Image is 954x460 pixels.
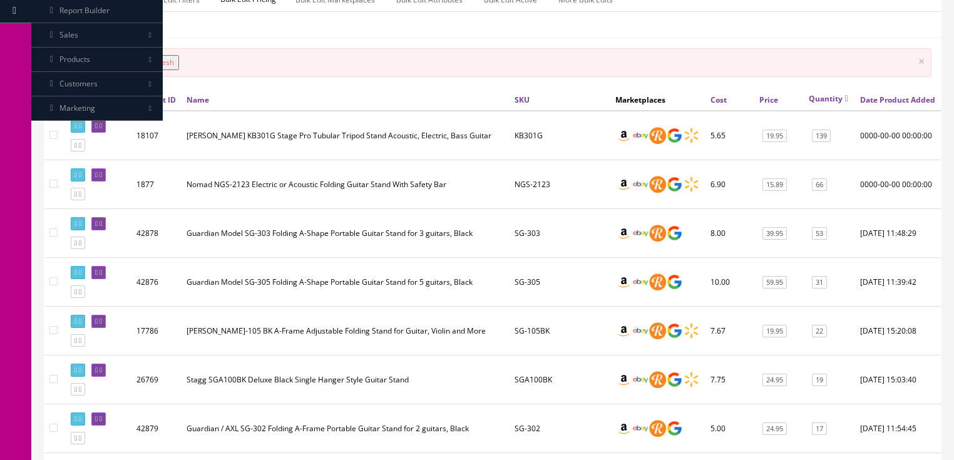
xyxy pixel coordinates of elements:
[705,111,754,160] td: 5.65
[510,209,610,258] td: SG-303
[632,273,649,290] img: ebay
[615,127,632,144] img: amazon
[649,225,666,242] img: reverb
[762,276,787,289] a: 59.95
[615,273,632,290] img: amazon
[812,422,827,436] a: 17
[860,95,935,105] a: Date Product Added
[812,374,827,387] a: 19
[649,371,666,388] img: reverb
[632,322,649,339] img: ebay
[705,355,754,404] td: 7.75
[918,55,925,66] button: ×
[666,371,683,388] img: google_shopping
[615,225,632,242] img: amazon
[855,355,941,404] td: 2021-04-14 15:03:40
[510,404,610,453] td: SG-302
[683,176,700,193] img: walmart
[666,322,683,339] img: google_shopping
[683,322,700,339] img: walmart
[710,95,727,105] a: Cost
[131,258,182,307] td: 42876
[855,111,941,160] td: 0000-00-00 00:00:00
[131,160,182,209] td: 1877
[812,227,827,240] a: 53
[855,209,941,258] td: 2025-07-03 11:48:29
[131,209,182,258] td: 42878
[182,307,510,355] td: Stagg SG-105 BK A-Frame Adjustable Folding Stand for Guitar, Violin and More
[632,176,649,193] img: ebay
[649,127,666,144] img: reverb
[182,355,510,404] td: Stagg SGA100BK Deluxe Black Single Hanger Style Guitar Stand
[666,273,683,290] img: google_shopping
[187,95,209,105] a: Name
[632,225,649,242] img: ebay
[683,127,700,144] img: walmart
[510,160,610,209] td: NGS-2123
[615,176,632,193] img: amazon
[510,111,610,160] td: KB301G
[683,371,700,388] img: walmart
[510,355,610,404] td: SGA100BK
[762,227,787,240] a: 39.95
[812,178,827,192] a: 66
[705,307,754,355] td: 7.67
[705,209,754,258] td: 8.00
[610,88,705,111] th: Marketplaces
[812,325,827,338] a: 22
[31,23,163,48] a: Sales
[131,307,182,355] td: 17786
[812,130,831,143] a: 139
[31,48,163,72] a: Products
[666,127,683,144] img: google_shopping
[705,160,754,209] td: 6.90
[632,127,649,144] img: ebay
[649,176,666,193] img: reverb
[705,404,754,453] td: 5.00
[649,322,666,339] img: reverb
[31,96,163,121] a: Marketing
[182,258,510,307] td: Guardian Model SG-305 Folding A-Shape Portable Guitar Stand for 5 guitars, Black
[182,160,510,209] td: Nomad NGS-2123 Electric or Acoustic Folding Guitar Stand With Safety Bar
[762,178,787,192] a: 15.89
[666,225,683,242] img: google_shopping
[809,93,848,104] a: Quantity
[649,420,666,437] img: reverb
[759,95,778,105] a: Price
[762,374,787,387] a: 24.95
[762,130,787,143] a: 19.95
[182,209,510,258] td: Guardian Model SG-303 Folding A-Shape Portable Guitar Stand for 3 guitars, Black
[131,355,182,404] td: 26769
[615,371,632,388] img: amazon
[632,371,649,388] img: ebay
[131,111,182,160] td: 18107
[510,307,610,355] td: SG-105BK
[182,404,510,453] td: Guardian / AXL SG-302 Folding A-Frame Portable Guitar Stand for 2 guitars, Black
[615,420,632,437] img: amazon
[855,258,941,307] td: 2025-07-03 11:39:42
[615,322,632,339] img: amazon
[666,420,683,437] img: google_shopping
[182,111,510,160] td: Hamilton KB301G Stage Pro Tubular Tripod Stand Acoustic, Electric, Bass Guitar
[855,160,941,209] td: 0000-00-00 00:00:00
[510,258,610,307] td: SG-305
[762,422,787,436] a: 24.95
[632,420,649,437] img: ebay
[705,258,754,307] td: 10.00
[855,307,941,355] td: 2018-11-06 15:20:08
[54,48,931,77] div: Data has been update:
[131,404,182,453] td: 42879
[762,325,787,338] a: 19.95
[31,72,163,96] a: Customers
[666,176,683,193] img: google_shopping
[649,273,666,290] img: reverb
[812,276,827,289] a: 31
[855,404,941,453] td: 2025-07-03 11:54:45
[515,95,530,105] a: SKU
